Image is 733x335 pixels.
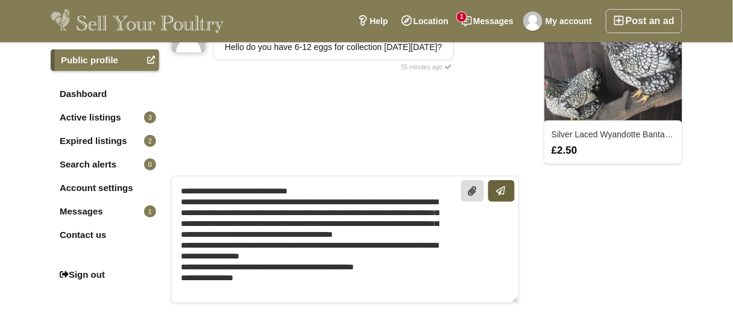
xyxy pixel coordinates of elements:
[144,205,156,218] span: 1
[457,12,467,22] span: 1
[225,42,442,52] div: Hello do you have 6-12 eggs for collection [DATE][DATE]?
[455,9,520,33] a: Messages1
[606,9,682,33] a: Post an ad
[520,9,599,33] a: My account
[552,130,727,139] a: Silver Laced Wyandotte Bantam hatching eggs
[51,154,159,175] a: Search alerts0
[51,49,159,71] a: Public profile
[144,135,156,147] span: 2
[51,107,159,128] a: Active listings3
[544,8,682,123] img: 2407_thumbnail.jpg
[51,201,159,222] a: Messages1
[51,83,159,105] a: Dashboard
[51,224,159,246] a: Contact us
[51,177,159,199] a: Account settings
[51,264,159,286] a: Sign out
[395,9,455,33] a: Location
[144,111,156,124] span: 3
[546,145,681,155] div: £2.50
[51,130,159,152] a: Expired listings2
[144,158,156,171] span: 0
[51,9,224,33] img: Sell Your Poultry
[351,9,394,33] a: Help
[523,11,543,31] img: Carol Connor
